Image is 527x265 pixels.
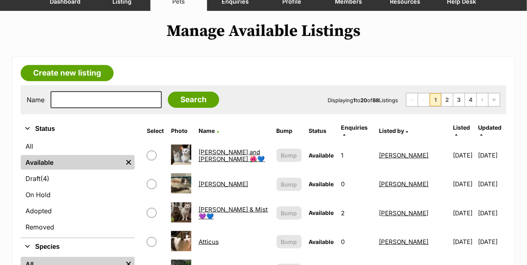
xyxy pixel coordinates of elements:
span: Previous page [418,93,430,106]
span: Name [199,127,215,134]
input: Search [168,92,219,108]
label: Name [27,96,44,103]
a: Next page [477,93,488,106]
td: [DATE] [450,228,477,256]
td: 1 [338,141,375,169]
span: Bump [281,180,297,189]
span: Bump [281,238,297,246]
td: [DATE] [478,170,506,198]
span: Listed by [379,127,404,134]
span: Bump [281,151,297,160]
span: Available [309,152,334,159]
th: Select [144,121,167,141]
th: Photo [168,121,195,141]
a: [PERSON_NAME] [379,151,429,159]
span: Listed [453,124,470,131]
th: Bump [273,121,305,141]
a: Atticus [199,238,219,246]
span: Updated [478,124,502,131]
strong: 20 [360,97,367,103]
a: Listed by [379,127,408,134]
a: [PERSON_NAME] & Mist💜💙 [199,206,268,220]
img: Aiko and Emiri 🌺💙 [171,145,191,165]
td: [DATE] [450,141,477,169]
nav: Pagination [406,93,500,107]
a: On Hold [21,187,135,202]
button: Bump [277,206,302,220]
a: Listed [453,124,470,137]
td: 0 [338,228,375,256]
button: Bump [277,235,302,248]
a: Adopted [21,204,135,218]
td: [DATE] [478,141,506,169]
a: Name [199,127,219,134]
img: Angelo & Mist💜💙 [171,202,191,223]
span: translation missing: en.admin.listings.index.attributes.enquiries [341,124,368,131]
span: Available [309,181,334,187]
a: Create new listing [21,65,114,81]
th: Status [306,121,337,141]
button: Species [21,242,135,252]
a: Updated [478,124,502,137]
strong: 88 [372,97,379,103]
a: Page 2 [442,93,453,106]
span: Available [309,209,334,216]
td: 2 [338,199,375,227]
td: [DATE] [478,228,506,256]
span: Available [309,238,334,245]
span: (4) [40,174,49,183]
td: [DATE] [450,199,477,227]
a: Enquiries [341,124,368,137]
a: Last page [489,93,500,106]
button: Bump [277,178,302,191]
a: Remove filter [123,155,135,170]
button: Bump [277,149,302,162]
a: Page 3 [453,93,465,106]
strong: 1 [353,97,356,103]
td: [DATE] [478,199,506,227]
a: [PERSON_NAME] [379,209,429,217]
a: [PERSON_NAME] [379,238,429,246]
span: Displaying to of Listings [328,97,398,103]
a: Available [21,155,123,170]
a: [PERSON_NAME] and [PERSON_NAME] 🌺💙 [199,148,265,163]
a: Removed [21,220,135,234]
a: Page 4 [465,93,476,106]
td: 0 [338,170,375,198]
a: [PERSON_NAME] [199,180,248,188]
a: All [21,139,135,154]
td: [DATE] [450,170,477,198]
a: [PERSON_NAME] [379,180,429,188]
a: Draft [21,171,135,186]
span: First page [406,93,418,106]
span: Bump [281,209,297,217]
div: Status [21,137,135,238]
span: Page 1 [430,93,441,106]
button: Status [21,124,135,134]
